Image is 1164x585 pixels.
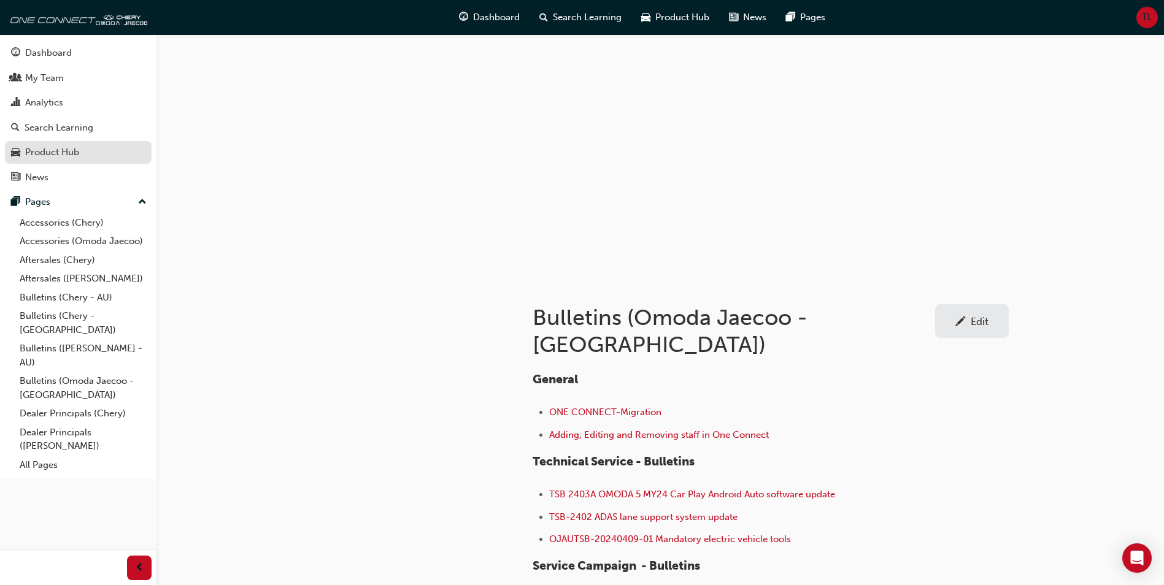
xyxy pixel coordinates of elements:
a: Accessories (Omoda Jaecoo) [15,232,152,251]
span: Search Learning [553,10,622,25]
a: News [5,166,152,189]
h1: Bulletins (Omoda Jaecoo - [GEOGRAPHIC_DATA]) [533,304,935,357]
a: Dashboard [5,42,152,64]
span: people-icon [11,73,20,84]
span: Product Hub [655,10,709,25]
a: TSB-2402 ADAS lane support system update [549,511,738,522]
span: car-icon [11,147,20,158]
div: Open Intercom Messenger [1122,543,1152,573]
span: pages-icon [786,10,795,25]
div: News [25,170,48,185]
div: My Team [25,71,64,85]
span: Service Campaign - Bulletins [533,559,700,573]
a: Edit [935,304,1009,338]
span: TSB 2403A OMODA 5 MY24 Car Play Android Auto software update [549,489,835,500]
a: Dealer Principals ([PERSON_NAME]) [15,423,152,456]
a: Aftersales (Chery) [15,251,152,270]
img: oneconnect [6,5,147,29]
a: ONE CONNECT-Migration [549,407,661,418]
span: Technical Service - Bulletins [533,454,695,468]
span: news-icon [11,172,20,183]
a: Aftersales ([PERSON_NAME]) [15,269,152,288]
a: Bulletins (Chery - [GEOGRAPHIC_DATA]) [15,307,152,339]
a: My Team [5,67,152,90]
a: Analytics [5,91,152,114]
button: Pages [5,191,152,213]
a: search-iconSearch Learning [530,5,631,30]
a: car-iconProduct Hub [631,5,719,30]
span: guage-icon [11,48,20,59]
span: TL [1142,10,1152,25]
span: Pages [800,10,825,25]
div: Product Hub [25,145,79,159]
a: Dealer Principals (Chery) [15,404,152,423]
span: car-icon [641,10,650,25]
span: search-icon [11,123,20,134]
div: Pages [25,195,50,209]
span: pages-icon [11,197,20,208]
div: Analytics [25,96,63,110]
a: pages-iconPages [776,5,835,30]
span: pencil-icon [955,316,966,329]
span: Dashboard [473,10,520,25]
div: Dashboard [25,46,72,60]
a: Bulletins (Omoda Jaecoo - [GEOGRAPHIC_DATA]) [15,372,152,404]
span: prev-icon [135,560,144,576]
a: Bulletins (Chery - AU) [15,288,152,307]
span: news-icon [729,10,738,25]
span: General [533,372,578,386]
a: news-iconNews [719,5,776,30]
span: up-icon [138,194,147,210]
div: Edit [971,315,989,327]
span: search-icon [539,10,548,25]
span: guage-icon [459,10,468,25]
a: Bulletins ([PERSON_NAME] - AU) [15,339,152,372]
a: Adding, Editing and Removing staff in One Connect [549,429,769,440]
button: DashboardMy TeamAnalyticsSearch LearningProduct HubNews [5,39,152,191]
a: Search Learning [5,117,152,139]
div: Search Learning [25,121,93,135]
a: guage-iconDashboard [449,5,530,30]
a: Accessories (Chery) [15,213,152,232]
a: ​TSB 2403A OMODA 5 MY24 Car Play Android Auto software update [549,489,835,500]
span: News [743,10,766,25]
button: TL [1136,7,1158,28]
a: Product Hub [5,141,152,164]
a: All Pages [15,456,152,475]
a: OJAUTSB-20240409-01 Mandatory electric vehicle tools [549,533,791,545]
span: chart-icon [11,97,20,109]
